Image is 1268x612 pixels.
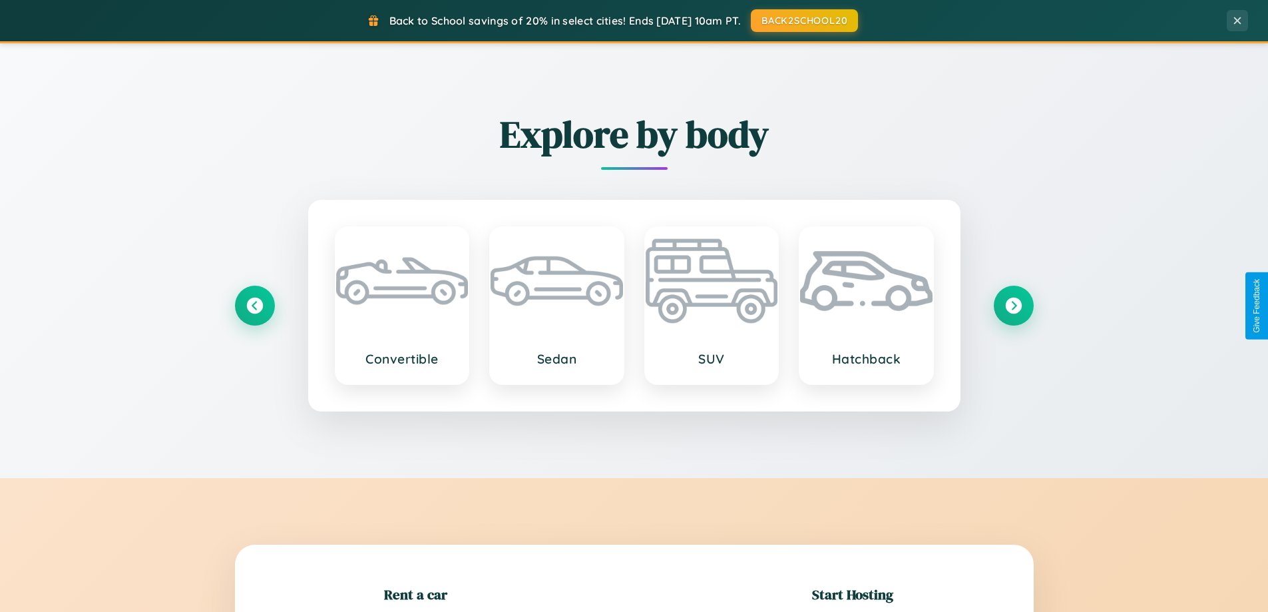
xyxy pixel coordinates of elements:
h3: SUV [659,351,765,367]
h2: Explore by body [235,109,1034,160]
h2: Start Hosting [812,585,893,604]
h3: Convertible [349,351,455,367]
h3: Sedan [504,351,610,367]
button: BACK2SCHOOL20 [751,9,858,32]
span: Back to School savings of 20% in select cities! Ends [DATE] 10am PT. [389,14,741,27]
h3: Hatchback [813,351,919,367]
h2: Rent a car [384,585,447,604]
div: Give Feedback [1252,279,1261,333]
